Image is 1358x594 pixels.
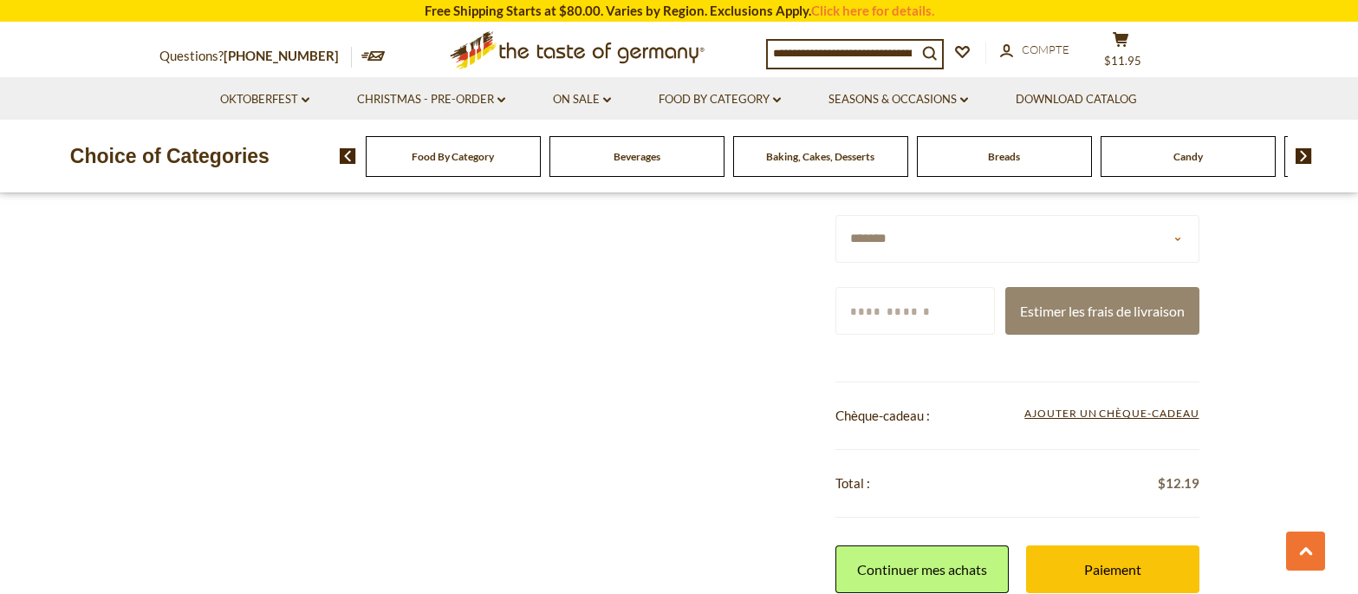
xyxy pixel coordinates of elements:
img: next arrow [1296,148,1312,164]
a: Click here for details. [811,3,934,18]
a: [PHONE_NUMBER] [224,48,339,63]
a: Food By Category [659,90,781,109]
a: Beverages [614,150,660,163]
span: Total : [835,475,870,491]
p: Questions? [159,45,352,68]
span: Ajouter un chèque-cadeau [1024,405,1199,424]
a: Oktoberfest [220,90,309,109]
a: On Sale [553,90,611,109]
span: Chèque-cadeau : [835,408,930,423]
button: $11.95 [1095,31,1147,75]
span: $11.95 [1104,54,1141,68]
a: Breads [988,150,1020,163]
img: previous arrow [340,148,356,164]
a: Compte [1000,41,1069,60]
a: Candy [1173,150,1203,163]
a: Seasons & Occasions [828,90,968,109]
span: Compte [1022,42,1069,56]
a: Christmas - PRE-ORDER [357,90,505,109]
a: Food By Category [412,150,494,163]
a: Paiement [1026,545,1199,593]
a: Download Catalog [1016,90,1137,109]
button: Estimer les frais de livraison [1005,287,1199,335]
a: Baking, Cakes, Desserts [766,150,874,163]
a: Continuer mes achats [835,545,1009,593]
span: $12.19 [1158,473,1199,494]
